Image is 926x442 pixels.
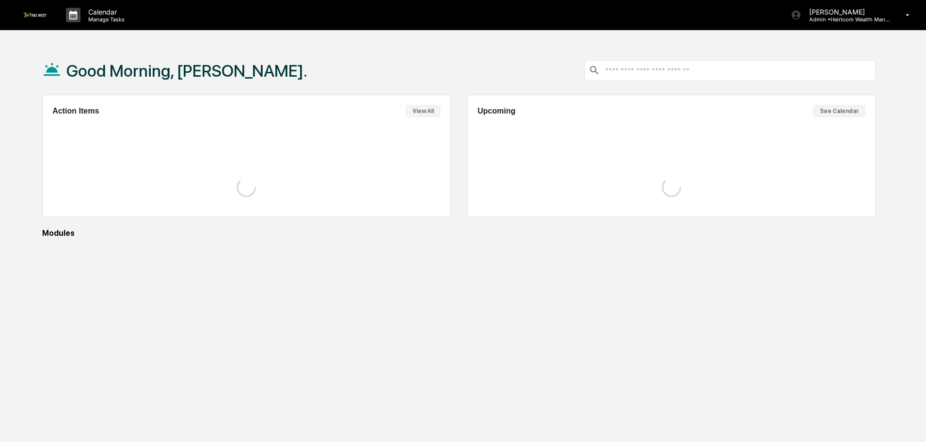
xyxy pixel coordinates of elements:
p: Manage Tasks [80,16,129,23]
img: logo [23,13,47,17]
button: View All [406,105,441,117]
p: [PERSON_NAME] [801,8,892,16]
h2: Action Items [52,107,99,115]
h1: Good Morning, [PERSON_NAME]. [66,61,307,81]
button: See Calendar [813,105,865,117]
p: Calendar [80,8,129,16]
h2: Upcoming [478,107,515,115]
div: Modules [42,229,876,238]
p: Admin • Heirloom Wealth Management [801,16,892,23]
